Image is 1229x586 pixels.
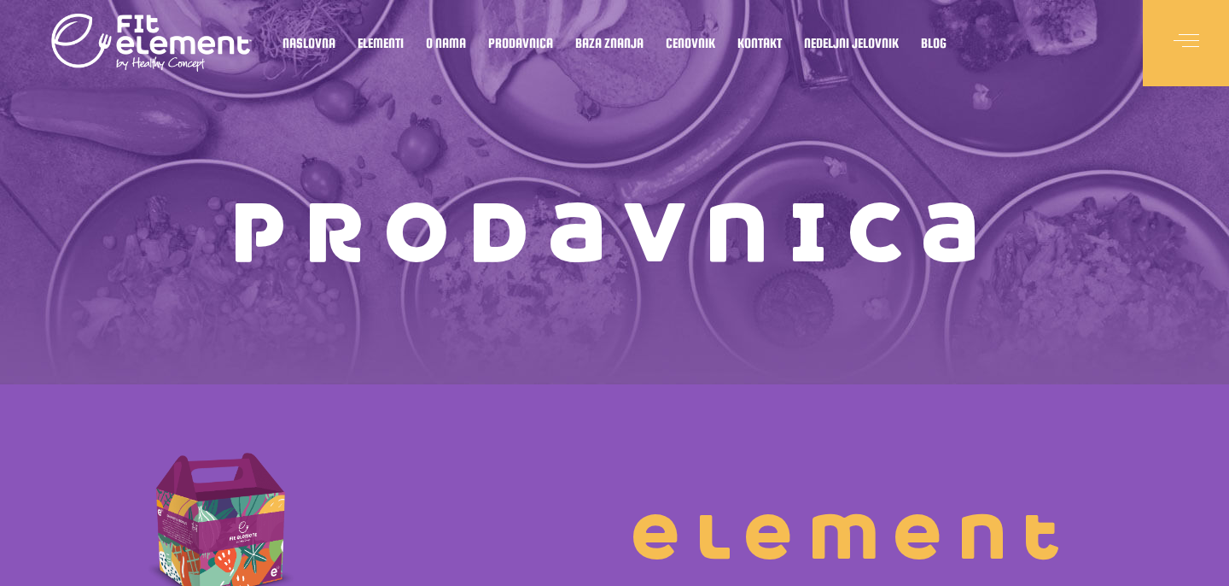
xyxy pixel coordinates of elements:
[666,38,715,47] span: Cenovnik
[426,38,466,47] span: O nama
[921,38,947,47] span: Blog
[737,38,782,47] span: Kontakt
[804,38,899,47] span: Nedeljni jelovnik
[282,38,335,47] span: Naslovna
[488,38,553,47] span: Prodavnica
[358,38,404,47] span: Elementi
[51,9,252,77] img: logo light
[145,196,1084,273] h1: Prodavnica
[575,38,644,47] span: Baza znanja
